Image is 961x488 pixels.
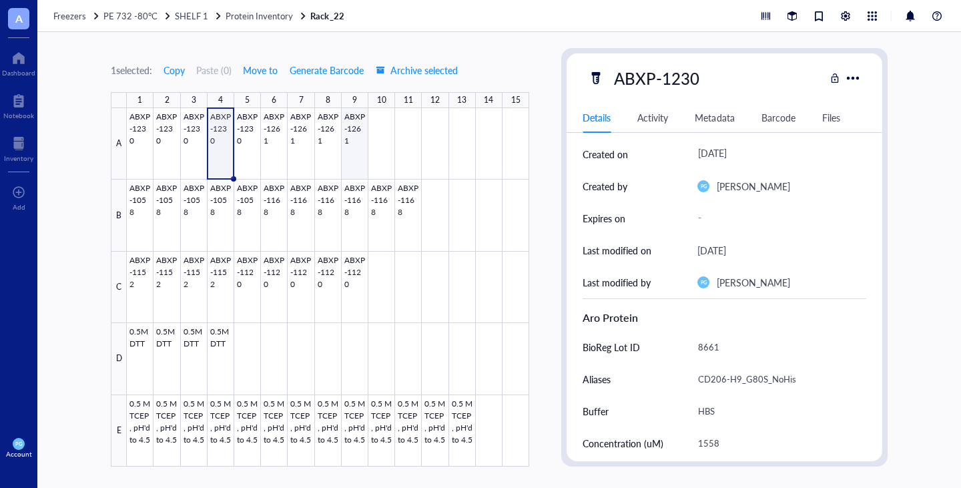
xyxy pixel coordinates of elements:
div: A [111,108,127,180]
div: 4 [218,92,223,108]
div: 6 [272,92,276,108]
div: 8661 [692,333,860,361]
a: Freezers [53,10,101,22]
div: 5 [245,92,250,108]
span: Copy [164,65,185,75]
div: Metadata [695,110,734,125]
div: Dashboard [2,69,35,77]
div: Last modified on [583,243,651,258]
div: 11 [404,92,413,108]
div: Activity [637,110,668,125]
div: [PERSON_NAME] [717,274,790,290]
a: SHELF 1Protein Inventory [175,10,308,22]
div: Buffer [583,404,609,419]
div: Account [6,450,32,458]
button: Paste (0) [196,59,232,81]
div: 15 [511,92,521,108]
div: 2 [165,92,170,108]
a: Dashboard [2,47,35,77]
div: 8 [326,92,330,108]
button: Archive selected [375,59,458,81]
span: Move to [243,65,278,75]
div: Inventory [4,154,33,162]
span: SHELF 1 [175,9,208,22]
span: PG [700,279,707,285]
div: Created on [583,147,628,162]
div: 1558 [692,429,860,457]
div: ABXP-1230 [608,64,705,92]
div: Barcode [761,110,795,125]
span: PG [700,183,707,189]
div: [DATE] [697,242,726,258]
span: Generate Barcode [290,65,364,75]
div: 12 [430,92,440,108]
span: Archive selected [376,65,458,75]
div: CD206-H9_G80S_NoHis [692,365,860,393]
div: Concentration (uM) [583,436,663,451]
div: Aliases [583,372,611,387]
div: D [111,323,127,395]
div: HBS [692,397,860,425]
span: Protein Inventory [226,9,293,22]
div: [PERSON_NAME] [717,178,790,194]
div: Expires on [583,211,625,226]
span: PE 732 -80°C [103,9,157,22]
div: Last modified by [583,275,651,290]
div: Details [583,110,611,125]
div: Files [822,110,840,125]
div: B [111,180,127,251]
div: 13 [457,92,466,108]
a: Inventory [4,133,33,162]
div: - [692,206,860,230]
div: 1 [137,92,142,108]
div: 7 [299,92,304,108]
div: 1 selected: [111,63,152,77]
button: Move to [242,59,278,81]
span: Freezers [53,9,86,22]
a: Rack_22 [310,10,346,22]
div: C [111,252,127,323]
div: 9 [352,92,357,108]
div: Add [13,203,25,211]
div: E [111,395,127,467]
div: 3 [192,92,196,108]
div: 14 [484,92,493,108]
div: 10 [377,92,386,108]
button: Copy [163,59,186,81]
div: Aro Protein [583,310,866,326]
button: Generate Barcode [289,59,364,81]
span: A [15,10,23,27]
div: Created by [583,179,627,194]
span: PG [15,441,22,447]
div: Notebook [3,111,34,119]
div: BioReg Lot ID [583,340,640,354]
a: PE 732 -80°C [103,10,172,22]
a: Notebook [3,90,34,119]
div: [DATE] [692,142,860,166]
